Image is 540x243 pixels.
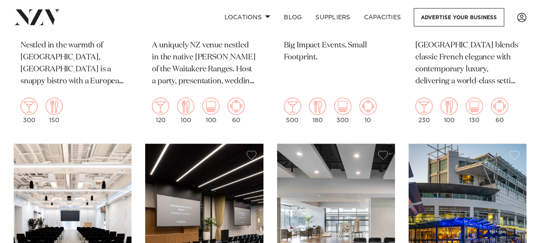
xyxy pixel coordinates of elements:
div: 60 [491,98,508,123]
img: cocktail.png [284,98,301,115]
p: Big Impact Events. Small Footprint. [284,40,388,64]
a: Locations [217,8,277,26]
div: 150 [46,98,63,123]
img: meeting.png [228,98,245,115]
img: meeting.png [491,98,508,115]
img: theatre.png [466,98,483,115]
div: 300 [334,98,351,123]
img: cocktail.png [152,98,169,115]
img: theatre.png [334,98,351,115]
img: theatre.png [202,98,219,115]
a: Capacities [357,8,408,26]
img: dining.png [177,98,194,115]
div: 500 [284,98,301,123]
img: dining.png [46,98,63,115]
a: BLOG [277,8,309,26]
div: 180 [309,98,326,123]
div: 10 [359,98,377,123]
img: cocktail.png [415,98,432,115]
p: Nestled in the warmth of [GEOGRAPHIC_DATA], [GEOGRAPHIC_DATA] is a snappy bistro with a European ... [20,40,125,88]
p: A uniquely NZ venue nestled in the native [PERSON_NAME] of the Waitakere Ranges. Host a party, pr... [152,40,256,88]
div: 130 [466,98,483,123]
div: 100 [202,98,219,123]
div: 120 [152,98,169,123]
img: nzv-logo.png [14,9,60,25]
img: meeting.png [359,98,377,115]
p: [GEOGRAPHIC_DATA] blends classic French elegance with contemporary luxury, delivering a world-cla... [415,40,520,88]
a: Advertise your business [414,8,504,26]
img: dining.png [309,98,326,115]
div: 300 [20,98,38,123]
div: 100 [441,98,458,123]
a: SUPPLIERS [309,8,357,26]
div: 230 [415,98,432,123]
img: cocktail.png [20,98,38,115]
div: 60 [228,98,245,123]
img: dining.png [441,98,458,115]
div: 100 [177,98,194,123]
